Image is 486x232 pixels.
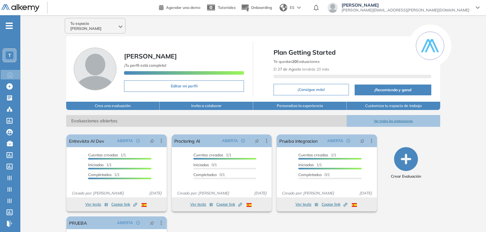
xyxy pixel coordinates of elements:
[246,203,252,207] img: ESP
[117,138,133,144] span: ABIERTA
[346,139,350,143] span: check-circle
[88,162,104,167] span: Iniciadas
[298,172,330,177] span: 0/1
[274,48,431,57] span: Plan Getting Started
[327,138,343,144] span: ABIERTA
[355,136,369,146] button: pushpin
[1,4,39,12] img: Logo
[69,134,104,147] a: Entrevista AI Dev
[88,162,112,167] span: 1/1
[111,201,137,207] span: Copiar link
[280,4,287,11] img: world
[342,8,469,13] span: [PERSON_NAME][EMAIL_ADDRESS][PERSON_NAME][DOMAIN_NAME]
[274,67,329,72] span: El tendrás 20 más
[322,201,347,207] span: Copiar link
[279,190,337,196] span: Creado por: [PERSON_NAME]
[69,190,126,196] span: Creado por: [PERSON_NAME]
[352,203,357,207] img: ESP
[255,138,259,143] span: pushpin
[218,5,236,10] span: Tutoriales
[74,48,116,90] img: Foto de perfil
[241,139,245,143] span: check-circle
[111,201,137,208] button: Copiar link
[279,134,317,147] a: Prueba integracion
[145,136,159,146] button: pushpin
[298,153,336,157] span: 1/1
[298,162,314,167] span: Iniciadas
[347,102,440,110] button: Customiza tu espacio de trabajo
[190,201,213,208] button: Ver tests
[88,172,112,177] span: Completados
[88,172,120,177] span: 1/1
[136,139,140,143] span: check-circle
[357,190,374,196] span: [DATE]
[252,190,269,196] span: [DATE]
[160,102,253,110] button: Invita a colaborar
[274,59,320,64] span: Te quedan Evaluaciones
[297,6,301,9] img: arrow
[8,53,11,58] span: T
[222,138,238,144] span: ABIERTA
[193,153,223,157] span: Cuentas creadas
[66,115,347,127] span: Evaluaciones abiertas
[292,59,296,64] b: 20
[193,153,231,157] span: 1/1
[216,201,242,208] button: Copiar link
[342,3,469,8] span: [PERSON_NAME]
[298,153,328,157] span: Cuentas creadas
[295,201,318,208] button: Ver tests
[117,220,133,226] span: ABIERTA
[147,190,164,196] span: [DATE]
[88,153,118,157] span: Cuentas creadas
[193,162,209,167] span: Iniciadas
[150,220,154,225] span: pushpin
[355,85,431,95] button: ¡Recomienda y gana!
[166,5,200,10] span: Agendar una demo
[150,138,154,143] span: pushpin
[85,201,108,208] button: Ver tests
[250,136,264,146] button: pushpin
[66,102,160,110] button: Crea una evaluación
[290,5,295,10] span: ES
[241,1,272,15] button: Onboarding
[278,67,301,72] b: 27 de Agosto
[159,3,200,11] a: Agendar una demo
[454,201,486,232] iframe: Chat Widget
[391,147,421,179] button: Crear Evaluación
[391,174,421,179] span: Crear Evaluación
[347,115,440,127] button: Ver todas las evaluaciones
[216,201,242,207] span: Copiar link
[274,84,349,95] button: ¡Consigue más!
[69,216,87,229] a: PRUEBA
[70,21,117,31] span: Tu espacio [PERSON_NAME]
[142,203,147,207] img: ESP
[124,80,244,92] button: Editar mi perfil
[251,5,272,10] span: Onboarding
[193,172,217,177] span: Completados
[360,138,364,143] span: pushpin
[124,52,177,60] span: [PERSON_NAME]
[6,25,13,26] i: -
[145,218,159,228] button: pushpin
[174,190,232,196] span: Creado por: [PERSON_NAME]
[298,162,322,167] span: 1/1
[193,162,217,167] span: 0/1
[124,63,166,68] span: ¡Tu perfil está completo!
[88,153,126,157] span: 1/1
[193,172,225,177] span: 0/1
[174,134,200,147] a: Proctoring AI
[136,221,140,225] span: check-circle
[253,102,347,110] button: Personaliza la experiencia
[322,201,347,208] button: Copiar link
[298,172,322,177] span: Completados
